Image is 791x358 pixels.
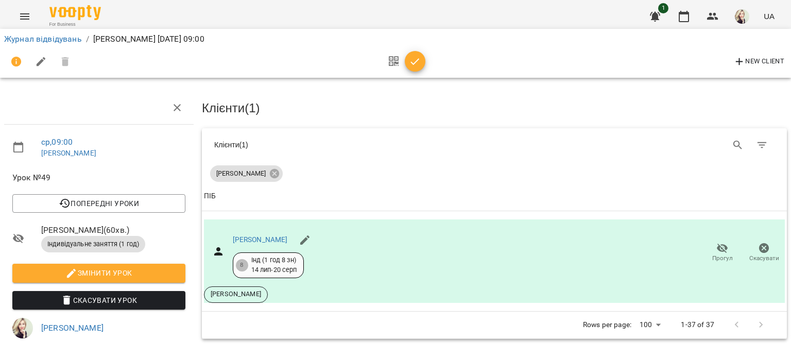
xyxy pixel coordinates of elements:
[681,320,714,330] p: 1-37 of 37
[4,34,82,44] a: Журнал відвідувань
[12,4,37,29] button: Menu
[21,267,177,279] span: Змінити урок
[41,137,73,147] a: ср , 09:00
[41,323,104,333] a: [PERSON_NAME]
[41,149,96,157] a: [PERSON_NAME]
[12,291,185,310] button: Скасувати Урок
[701,238,743,267] button: Прогул
[202,101,787,115] h3: Клієнти ( 1 )
[21,294,177,306] span: Скасувати Урок
[93,33,204,45] p: [PERSON_NAME] [DATE] 09:00
[735,9,749,24] img: 6fca86356b8b7b137e504034cafa1ac1.jpg
[743,238,785,267] button: Скасувати
[749,254,779,263] span: Скасувати
[210,165,283,182] div: [PERSON_NAME]
[204,190,216,202] div: Sort
[233,235,288,244] a: [PERSON_NAME]
[204,190,216,202] div: ПІБ
[214,140,487,150] div: Клієнти ( 1 )
[764,11,775,22] span: UA
[12,172,185,184] span: Урок №49
[635,317,664,332] div: 100
[12,194,185,213] button: Попередні уроки
[712,254,733,263] span: Прогул
[658,3,668,13] span: 1
[750,133,775,158] button: Фільтр
[12,264,185,282] button: Змінити урок
[583,320,631,330] p: Rows per page:
[202,128,787,161] div: Table Toolbar
[21,197,177,210] span: Попередні уроки
[760,7,779,26] button: UA
[733,56,784,68] span: New Client
[210,169,272,178] span: [PERSON_NAME]
[12,318,33,338] img: 6fca86356b8b7b137e504034cafa1ac1.jpg
[49,5,101,20] img: Voopty Logo
[4,33,787,45] nav: breadcrumb
[251,255,297,275] div: Інд (1 год 8 зн) 14 лип - 20 серп
[726,133,750,158] button: Search
[204,289,267,299] span: [PERSON_NAME]
[204,190,785,202] span: ПІБ
[41,240,145,249] span: Індивідуальне заняття (1 год)
[86,33,89,45] li: /
[41,224,185,236] span: [PERSON_NAME] ( 60 хв. )
[731,54,787,70] button: New Client
[236,259,248,271] div: 8
[49,21,101,28] span: For Business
